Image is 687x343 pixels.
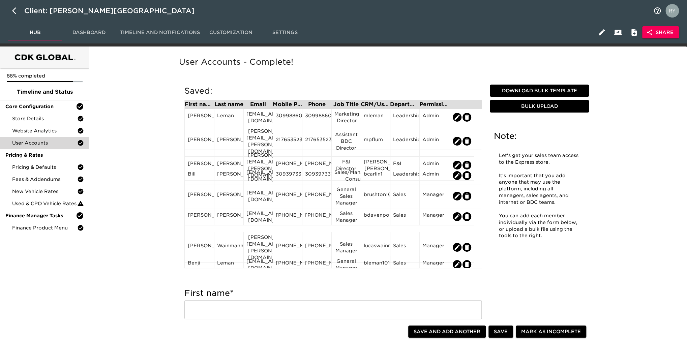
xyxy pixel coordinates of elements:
[179,57,594,67] h5: User Accounts - Complete!
[188,191,211,201] div: [PERSON_NAME]
[393,160,417,170] div: F&I
[276,112,299,122] div: 3099886035
[302,102,331,107] div: Phone
[246,189,270,203] div: [EMAIL_ADDRESS][DOMAIN_NAME]
[364,136,387,146] div: mpflum
[331,102,361,107] div: Job Title
[246,111,270,124] div: [EMAIL_ADDRESS][DOMAIN_NAME]
[408,325,486,338] button: Save and Add Another
[364,112,387,122] div: mleman
[24,5,204,16] div: Client: [PERSON_NAME][GEOGRAPHIC_DATA]
[12,115,77,122] span: Store Details
[188,242,211,252] div: [PERSON_NAME]
[499,213,580,240] p: You can add each member individually via the form below, or upload a bulk file using the tools to...
[499,173,580,206] p: It's important that you add anyone that may use the platform, including all managers, sales agent...
[246,128,270,155] div: [PERSON_NAME][EMAIL_ADDRESS][PERSON_NAME][DOMAIN_NAME]
[649,3,665,19] button: notifications
[453,243,461,252] button: edit
[12,164,77,170] span: Pricing & Defaults
[276,160,299,170] div: [PHONE_NUMBER]
[334,186,358,206] div: General Sales Manager
[393,259,417,270] div: Sales
[390,102,419,107] div: Department
[422,191,446,201] div: Manager
[217,136,241,146] div: [PERSON_NAME]
[462,113,471,122] button: edit
[414,328,480,336] span: Save and Add Another
[184,86,482,96] h5: Saved:
[262,28,308,37] span: Settings
[208,28,254,37] span: Customization
[12,200,77,207] span: Used & CPO Vehicle Rates
[490,85,589,97] button: Download Bulk Template
[364,158,387,172] div: [PERSON_NAME].[PERSON_NAME]
[12,139,77,146] span: User Accounts
[217,242,241,252] div: Wainmann
[453,192,461,200] button: edit
[305,112,329,122] div: 3099886035
[5,152,84,158] span: Pricing & Rates
[364,242,387,252] div: lucaswainman10141
[120,28,200,37] span: Timeline and Notifications
[188,259,211,270] div: Benji
[273,102,302,107] div: Mobile Phone
[305,170,329,181] div: 3093973332
[217,212,241,222] div: [PERSON_NAME]
[453,113,461,122] button: edit
[422,242,446,252] div: Manager
[188,212,211,222] div: [PERSON_NAME]
[393,212,417,222] div: Sales
[12,28,58,37] span: Hub
[393,136,417,146] div: Leadership
[246,258,270,271] div: [EMAIL_ADDRESS][DOMAIN_NAME]
[66,28,112,37] span: Dashboard
[364,212,387,222] div: bdavenport10141
[626,24,642,40] button: Internal Notes and Comments
[334,241,358,254] div: Sales Manager
[184,288,482,299] h5: First name
[276,242,299,252] div: [PHONE_NUMBER]
[305,191,329,201] div: [PHONE_NUMBER]
[462,192,471,200] button: edit
[665,4,679,18] img: Profile
[462,212,471,221] button: edit
[462,171,471,180] button: edit
[334,169,358,182] div: Sales/Management Consultant
[334,210,358,223] div: Sales Manager
[12,188,77,195] span: New Vehicle Rates
[305,136,329,146] div: 2176535230
[7,72,83,79] p: 88% completed
[499,152,580,166] p: Let's get your sales team access to the Express store.
[610,24,626,40] button: Client View
[334,131,358,151] div: Assistant BDC Director
[516,325,586,338] button: Mark as Incomplete
[305,160,329,170] div: [PHONE_NUMBER]
[422,136,446,146] div: Admin
[494,328,508,336] span: Save
[393,242,417,252] div: Sales
[243,102,273,107] div: Email
[12,127,77,134] span: Website Analytics
[594,24,610,40] button: Edit Hub
[188,160,211,170] div: [PERSON_NAME]
[334,111,358,124] div: Marketing Director
[246,234,270,261] div: [PERSON_NAME][EMAIL_ADDRESS][PERSON_NAME][DOMAIN_NAME]
[334,158,358,172] div: F&I Director
[12,224,77,231] span: Finance Product Menu
[453,161,461,169] button: edit
[276,259,299,270] div: [PHONE_NUMBER]
[217,259,241,270] div: Leman
[361,102,390,107] div: CRM/User ID
[462,161,471,169] button: edit
[5,103,76,110] span: Core Configuration
[364,191,387,201] div: brushton10141
[642,26,679,39] button: Share
[393,191,417,201] div: Sales
[246,169,270,182] div: [EMAIL_ADDRESS][DOMAIN_NAME]
[12,176,77,183] span: Fees & Addendums
[422,259,446,270] div: Manager
[217,160,241,170] div: [PERSON_NAME]
[217,112,241,122] div: Leman
[305,212,329,222] div: [PHONE_NUMBER]
[462,243,471,252] button: edit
